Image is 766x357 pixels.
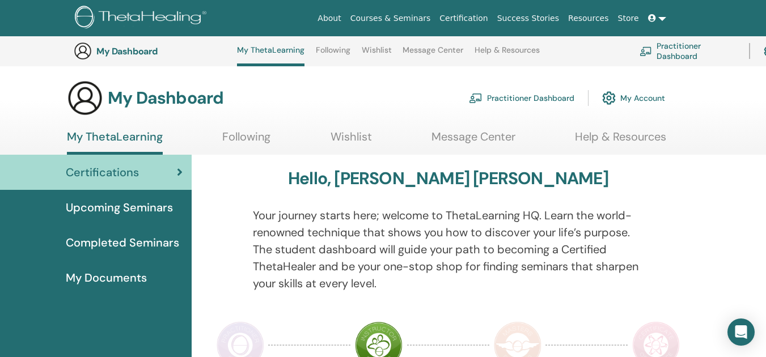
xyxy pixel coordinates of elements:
[288,168,608,189] h3: Hello, [PERSON_NAME] [PERSON_NAME]
[237,45,304,66] a: My ThetaLearning
[640,39,735,63] a: Practitioner Dashboard
[331,130,372,152] a: Wishlist
[469,86,574,110] a: Practitioner Dashboard
[96,46,210,57] h3: My Dashboard
[435,8,492,29] a: Certification
[67,80,103,116] img: generic-user-icon.jpg
[362,45,392,63] a: Wishlist
[253,207,644,292] p: Your journey starts here; welcome to ThetaLearning HQ. Learn the world-renowned technique that sh...
[475,45,540,63] a: Help & Resources
[313,8,345,29] a: About
[403,45,463,63] a: Message Center
[431,130,515,152] a: Message Center
[222,130,270,152] a: Following
[66,234,179,251] span: Completed Seminars
[602,88,616,108] img: cog.svg
[66,269,147,286] span: My Documents
[575,130,666,152] a: Help & Resources
[613,8,644,29] a: Store
[108,88,223,108] h3: My Dashboard
[67,130,163,155] a: My ThetaLearning
[493,8,564,29] a: Success Stories
[602,86,665,110] a: My Account
[640,46,652,56] img: chalkboard-teacher.svg
[66,164,139,181] span: Certifications
[74,42,92,60] img: generic-user-icon.jpg
[469,93,483,103] img: chalkboard-teacher.svg
[564,8,613,29] a: Resources
[316,45,350,63] a: Following
[75,6,210,31] img: logo.png
[66,199,173,216] span: Upcoming Seminars
[727,318,755,346] div: Open Intercom Messenger
[346,8,435,29] a: Courses & Seminars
